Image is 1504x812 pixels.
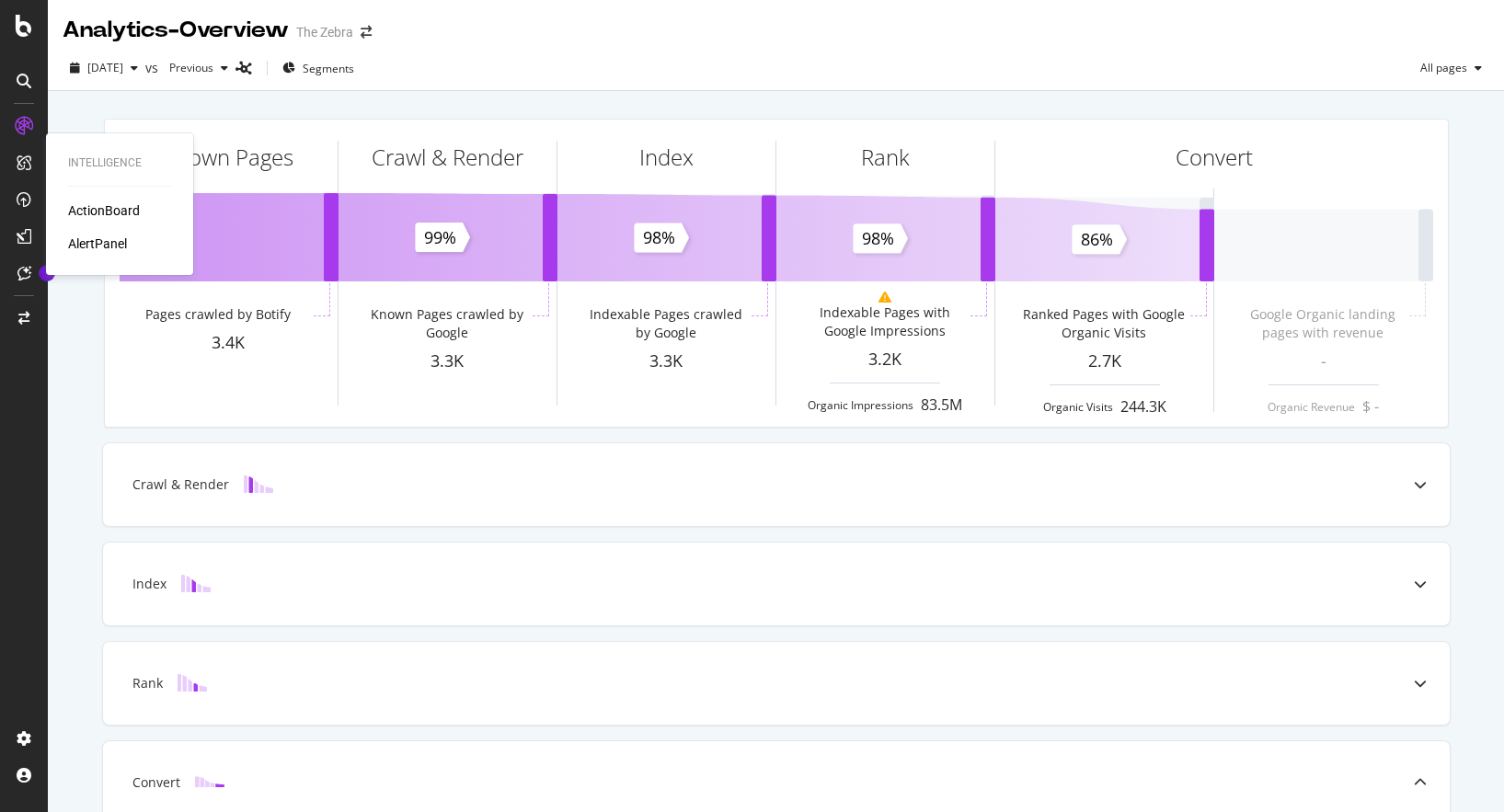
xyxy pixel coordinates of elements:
[163,142,293,173] div: Known Pages
[68,234,127,253] a: AlertPanel
[1413,60,1467,75] span: All pages
[361,26,372,39] div: arrow-right-arrow-left
[145,59,162,77] span: vs
[68,155,171,171] div: Intelligence
[339,349,557,373] div: 3.3K
[861,142,910,173] div: Rank
[132,575,166,593] div: Index
[639,142,694,173] div: Index
[303,61,354,76] span: Segments
[776,348,994,372] div: 3.2K
[68,201,140,220] a: ActionBoard
[178,674,207,692] img: block-icon
[244,475,273,493] img: block-icon
[296,23,353,41] div: The Zebra
[195,773,224,791] img: block-icon
[162,60,213,75] span: Previous
[275,53,362,83] button: Segments
[802,303,967,340] div: Indexable Pages with Google Impressions
[120,331,338,355] div: 3.4K
[364,305,529,342] div: Known Pages crawled by Google
[132,475,229,494] div: Crawl & Render
[181,575,211,592] img: block-icon
[583,305,748,342] div: Indexable Pages crawled by Google
[145,305,291,324] div: Pages crawled by Botify
[1413,53,1489,83] button: All pages
[921,395,962,416] div: 83.5M
[87,60,123,75] span: 2025 Aug. 29th
[372,142,523,173] div: Crawl & Render
[63,53,145,83] button: [DATE]
[808,397,913,413] div: Organic Impressions
[132,674,163,692] div: Rank
[557,349,775,373] div: 3.3K
[132,773,180,792] div: Convert
[162,53,235,83] button: Previous
[63,15,289,46] div: Analytics - Overview
[39,265,55,281] div: Tooltip anchor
